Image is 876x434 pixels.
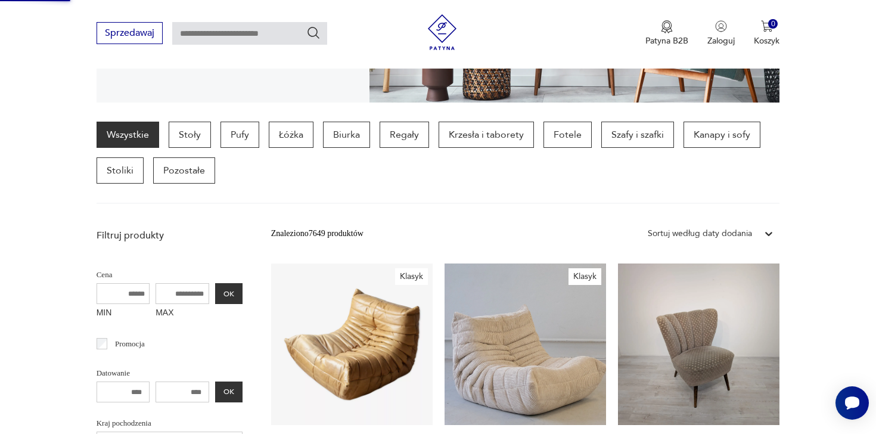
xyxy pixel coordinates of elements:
[601,122,674,148] a: Szafy i szafki
[153,157,215,184] a: Pozostałe
[684,122,760,148] a: Kanapy i sofy
[97,122,159,148] a: Wszystkie
[215,382,243,402] button: OK
[645,20,688,46] a: Ikona medaluPatyna B2B
[97,367,243,380] p: Datowanie
[439,122,534,148] a: Krzesła i taborety
[768,19,778,29] div: 0
[380,122,429,148] a: Regały
[761,20,773,32] img: Ikona koszyka
[97,157,144,184] a: Stoliki
[323,122,370,148] a: Biurka
[306,26,321,40] button: Szukaj
[754,20,779,46] button: 0Koszyk
[97,30,163,38] a: Sprzedawaj
[754,35,779,46] p: Koszyk
[97,268,243,281] p: Cena
[715,20,727,32] img: Ikonka użytkownika
[115,337,145,351] p: Promocja
[156,304,209,323] label: MAX
[424,14,460,50] img: Patyna - sklep z meblami i dekoracjami vintage
[169,122,211,148] a: Stoły
[97,22,163,44] button: Sprzedawaj
[269,122,313,148] a: Łóżka
[543,122,592,148] a: Fotele
[97,417,243,430] p: Kraj pochodzenia
[271,227,364,240] div: Znaleziono 7649 produktów
[220,122,259,148] a: Pufy
[648,227,752,240] div: Sortuj według daty dodania
[645,35,688,46] p: Patyna B2B
[661,20,673,33] img: Ikona medalu
[97,229,243,242] p: Filtruj produkty
[835,386,869,420] iframe: Smartsupp widget button
[645,20,688,46] button: Patyna B2B
[707,20,735,46] button: Zaloguj
[97,304,150,323] label: MIN
[215,283,243,304] button: OK
[707,35,735,46] p: Zaloguj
